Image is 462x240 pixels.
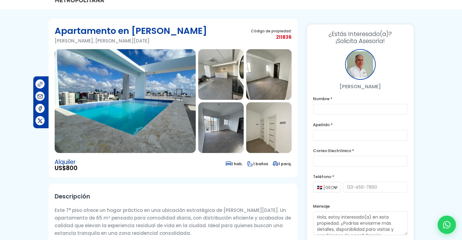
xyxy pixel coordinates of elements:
input: 123-456-7890 [343,182,408,193]
img: Compartir [37,93,43,100]
img: Apartamento en Evaristo Morales [55,49,196,153]
label: Apellido * [313,121,408,129]
img: Apartamento en Evaristo Morales [246,102,292,153]
span: 1 hab. [226,161,243,166]
span: 800 [66,164,78,172]
img: Apartamento en Evaristo Morales [246,49,292,100]
label: Correo Electrónico * [313,147,408,155]
img: Apartamento en Evaristo Morales [198,49,244,100]
p: Este 7° piso ofrece un hogar práctico en una ubicación estratégica de [PERSON_NAME][DATE]. Un apa... [55,206,292,237]
span: 211836 [251,33,292,41]
div: Enrique Perez [345,49,376,80]
img: Apartamento en Evaristo Morales [198,102,244,153]
span: US$ [55,165,78,171]
h3: ¡Solicita Asesoría! [313,31,408,45]
span: 1 parq. [273,161,292,166]
span: ¿Estás Interesado(a)? [313,31,408,38]
h2: Descripción [55,190,292,203]
label: Mensaje [313,202,408,210]
h1: Apartamento en [PERSON_NAME] [55,25,207,37]
p: [PERSON_NAME], [PERSON_NAME][DATE] [55,37,207,45]
img: Compartir [37,105,43,112]
img: Compartir [37,118,43,124]
span: Alquiler [55,159,78,165]
textarea: Hola, estoy interesado(a) en esta propiedad. ¿Podrías enviarme más detalles, disponibilidad para ... [313,211,408,235]
label: Nombre * [313,95,408,103]
label: Teléfono * [313,173,408,180]
p: [PERSON_NAME] [313,83,408,90]
span: 1 baños [247,161,268,166]
span: Código de propiedad: [251,29,292,33]
img: Compartir [37,81,43,87]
